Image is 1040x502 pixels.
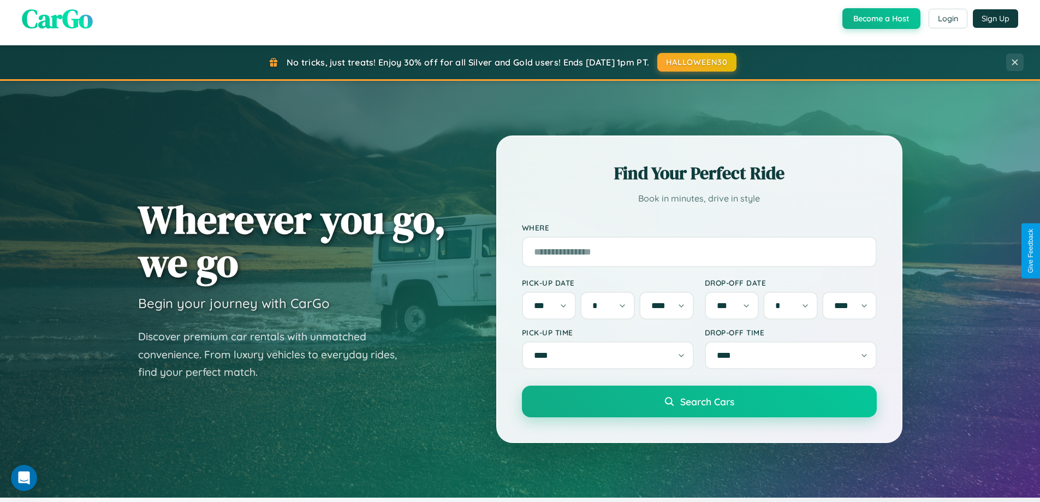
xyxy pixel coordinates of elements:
span: Search Cars [680,395,734,407]
label: Pick-up Time [522,328,694,337]
span: CarGo [22,1,93,37]
label: Drop-off Time [705,328,877,337]
p: Book in minutes, drive in style [522,191,877,206]
label: Pick-up Date [522,278,694,287]
h3: Begin your journey with CarGo [138,295,330,311]
button: Login [929,9,967,28]
button: Become a Host [842,8,920,29]
iframe: Intercom live chat [11,465,37,491]
h1: Wherever you go, we go [138,198,446,284]
button: HALLOWEEN30 [657,53,736,72]
p: Discover premium car rentals with unmatched convenience. From luxury vehicles to everyday rides, ... [138,328,411,381]
label: Where [522,223,877,232]
label: Drop-off Date [705,278,877,287]
span: No tricks, just treats! Enjoy 30% off for all Silver and Gold users! Ends [DATE] 1pm PT. [287,57,649,68]
button: Search Cars [522,386,877,417]
button: Sign Up [973,9,1018,28]
h2: Find Your Perfect Ride [522,161,877,185]
div: Give Feedback [1027,229,1035,273]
